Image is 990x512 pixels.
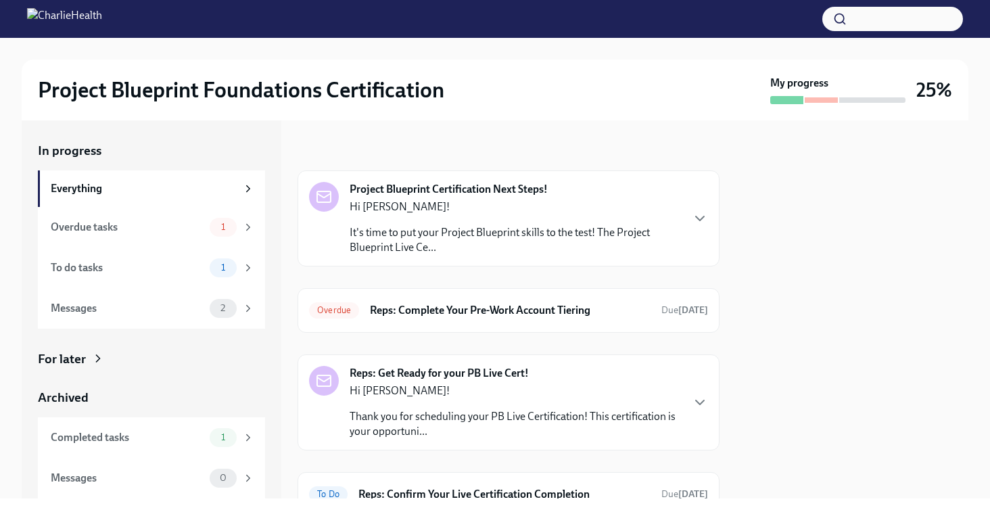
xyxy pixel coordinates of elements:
[51,471,204,486] div: Messages
[350,383,681,398] p: Hi [PERSON_NAME]!
[213,222,233,232] span: 1
[661,304,708,317] span: September 8th, 2025 09:00
[51,430,204,445] div: Completed tasks
[38,458,265,498] a: Messages0
[309,484,708,505] a: To DoReps: Confirm Your Live Certification CompletionDue[DATE]
[38,142,265,160] a: In progress
[51,220,204,235] div: Overdue tasks
[309,300,708,321] a: OverdueReps: Complete Your Pre-Work Account TieringDue[DATE]
[51,181,237,196] div: Everything
[212,473,235,483] span: 0
[51,260,204,275] div: To do tasks
[309,489,348,499] span: To Do
[38,248,265,288] a: To do tasks1
[38,76,444,103] h2: Project Blueprint Foundations Certification
[38,288,265,329] a: Messages2
[350,366,529,381] strong: Reps: Get Ready for your PB Live Cert!
[212,303,233,313] span: 2
[38,417,265,458] a: Completed tasks1
[678,304,708,316] strong: [DATE]
[38,389,265,406] a: Archived
[661,304,708,316] span: Due
[38,170,265,207] a: Everything
[358,487,651,502] h6: Reps: Confirm Your Live Certification Completion
[661,488,708,501] span: October 2nd, 2025 09:00
[350,182,548,197] strong: Project Blueprint Certification Next Steps!
[770,76,828,91] strong: My progress
[661,488,708,500] span: Due
[51,301,204,316] div: Messages
[370,303,651,318] h6: Reps: Complete Your Pre-Work Account Tiering
[350,200,681,214] p: Hi [PERSON_NAME]!
[27,8,102,30] img: CharlieHealth
[350,409,681,439] p: Thank you for scheduling your PB Live Certification! This certification is your opportuni...
[38,207,265,248] a: Overdue tasks1
[38,350,265,368] a: For later
[916,78,952,102] h3: 25%
[678,488,708,500] strong: [DATE]
[350,225,681,255] p: It's time to put your Project Blueprint skills to the test! The Project Blueprint Live Ce...
[298,142,361,160] div: In progress
[38,350,86,368] div: For later
[309,305,359,315] span: Overdue
[213,262,233,273] span: 1
[213,432,233,442] span: 1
